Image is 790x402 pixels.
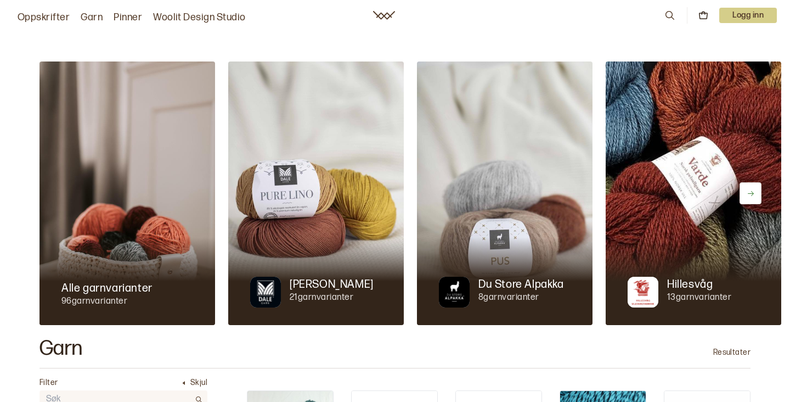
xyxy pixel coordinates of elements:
[61,281,153,296] p: Alle garnvarianter
[39,377,58,388] p: Filter
[373,11,395,20] a: Woolit
[478,292,564,304] p: 8 garnvarianter
[250,277,281,308] img: Merkegarn
[667,277,713,292] p: Hillesvåg
[18,10,70,25] a: Oppskrifter
[439,277,470,308] img: Merkegarn
[606,62,781,325] img: Hillesvåg
[61,296,153,308] p: 96 garnvarianter
[417,62,592,325] img: Du Store Alpakka
[190,377,207,388] p: Skjul
[667,292,731,304] p: 13 garnvarianter
[114,10,142,25] a: Pinner
[228,62,404,325] img: Dale Garn
[290,277,374,292] p: [PERSON_NAME]
[81,10,103,25] a: Garn
[290,292,374,304] p: 21 garnvarianter
[39,62,215,325] img: Alle garnvarianter
[39,338,83,359] h2: Garn
[719,8,777,23] button: User dropdown
[713,347,751,358] p: Resultater
[153,10,246,25] a: Woolit Design Studio
[628,277,658,308] img: Merkegarn
[719,8,777,23] p: Logg inn
[478,277,564,292] p: Du Store Alpakka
